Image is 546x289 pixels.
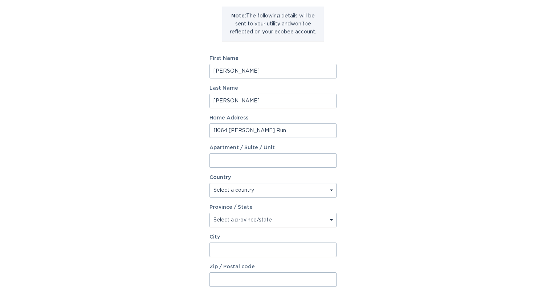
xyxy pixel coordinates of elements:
label: Province / State [209,205,253,210]
label: Apartment / Suite / Unit [209,145,337,150]
strong: Note: [231,13,246,19]
label: First Name [209,56,337,61]
label: Last Name [209,86,337,91]
label: Home Address [209,115,337,121]
p: The following details will be sent to your utility and won't be reflected on your ecobee account. [228,12,318,36]
label: Zip / Postal code [209,264,337,269]
label: City [209,235,337,240]
label: Country [209,175,231,180]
